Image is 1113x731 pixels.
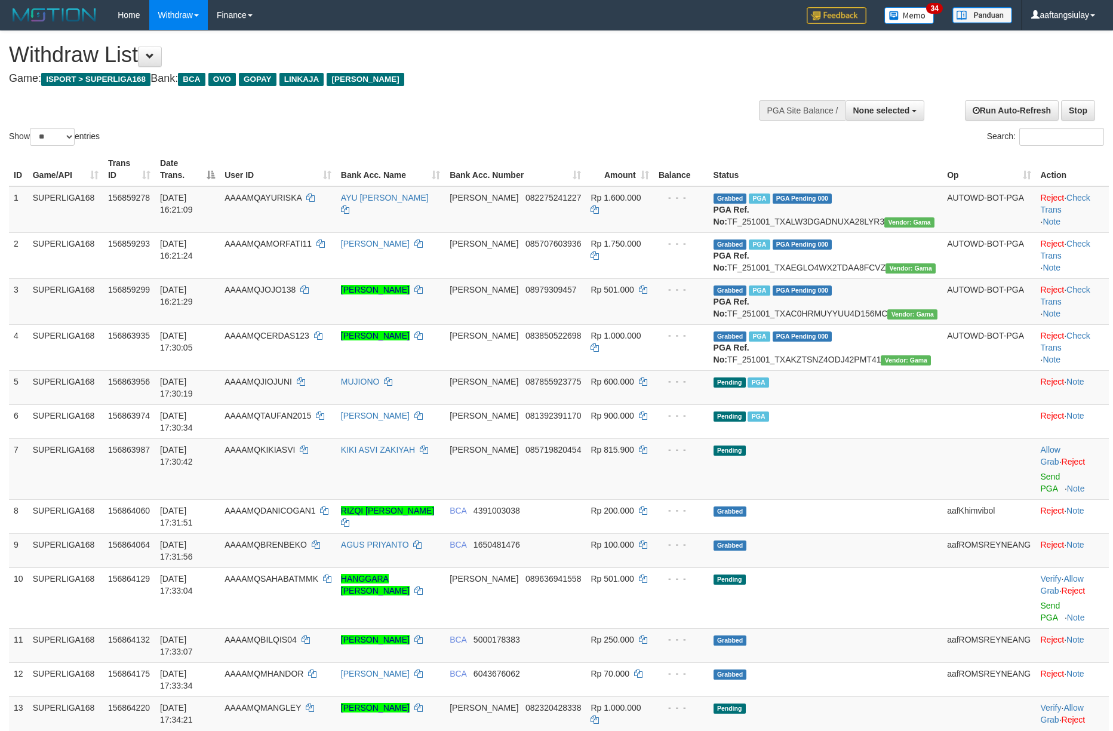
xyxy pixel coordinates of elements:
td: 9 [9,533,28,567]
span: Grabbed [714,239,747,250]
th: Bank Acc. Name: activate to sort column ascending [336,152,445,186]
td: · · [1036,324,1109,370]
span: 156863974 [108,411,150,420]
a: Note [1067,484,1085,493]
a: [PERSON_NAME] [341,635,410,644]
img: Feedback.jpg [807,7,866,24]
span: BCA [450,669,466,678]
a: Note [1066,635,1084,644]
a: Reject [1041,669,1065,678]
span: [DATE] 17:30:19 [160,377,193,398]
a: Reject [1041,331,1065,340]
a: [PERSON_NAME] [341,239,410,248]
span: Rp 1.000.000 [591,331,641,340]
div: - - - [659,376,704,388]
td: SUPERLIGA168 [28,438,103,499]
span: [DATE] 17:34:21 [160,703,193,724]
td: SUPERLIGA168 [28,232,103,278]
span: 156863935 [108,331,150,340]
a: Send PGA [1041,601,1060,622]
div: - - - [659,444,704,456]
span: [PERSON_NAME] [450,285,518,294]
span: PGA Pending [773,239,832,250]
span: Rp 70.000 [591,669,629,678]
span: [PERSON_NAME] [450,377,518,386]
span: AAAAMQSAHABATMMK [225,574,318,583]
span: [DATE] 16:21:09 [160,193,193,214]
td: SUPERLIGA168 [28,324,103,370]
span: Rp 1.750.000 [591,239,641,248]
td: SUPERLIGA168 [28,567,103,628]
td: AUTOWD-BOT-PGA [942,232,1035,278]
th: Amount: activate to sort column ascending [586,152,653,186]
td: · · [1036,186,1109,233]
a: AGUS PRIYANTO [341,540,409,549]
span: Copy 082275241227 to clipboard [525,193,581,202]
td: 3 [9,278,28,324]
a: [PERSON_NAME] [341,331,410,340]
a: Run Auto-Refresh [965,100,1059,121]
div: - - - [659,668,704,680]
span: [PERSON_NAME] [450,574,518,583]
td: SUPERLIGA168 [28,278,103,324]
span: AAAAMQJOJO138 [225,285,296,294]
span: Rp 600.000 [591,377,634,386]
span: Copy 085719820454 to clipboard [525,445,581,454]
td: 6 [9,404,28,438]
span: [PERSON_NAME] [450,239,518,248]
th: User ID: activate to sort column ascending [220,152,336,186]
b: PGA Ref. No: [714,251,749,272]
span: [DATE] 17:33:04 [160,574,193,595]
td: · · [1036,232,1109,278]
span: BCA [450,540,466,549]
td: TF_251001_TXAKZTSNZ4ODJ42PMT41 [709,324,943,370]
span: Copy 1650481476 to clipboard [474,540,520,549]
td: 1 [9,186,28,233]
button: None selected [845,100,925,121]
b: PGA Ref. No: [714,297,749,318]
span: ISPORT > SUPERLIGA168 [41,73,150,86]
span: PGA Pending [773,285,832,296]
td: 11 [9,628,28,662]
td: · [1036,628,1109,662]
span: Vendor URL: https://trx31.1velocity.biz [887,309,937,320]
span: 156863956 [108,377,150,386]
a: Note [1066,506,1084,515]
td: · · [1036,278,1109,324]
span: AAAAMQJIOJUNI [225,377,292,386]
span: [PERSON_NAME] [450,411,518,420]
td: SUPERLIGA168 [28,404,103,438]
span: [DATE] 17:30:05 [160,331,193,352]
span: BCA [450,635,466,644]
a: KIKI ASVI ZAKIYAH [341,445,415,454]
span: BCA [450,506,466,515]
a: Allow Grab [1041,703,1084,724]
span: AAAAMQDANICOGAN1 [225,506,315,515]
a: [PERSON_NAME] [341,285,410,294]
a: Note [1043,309,1060,318]
span: AAAAMQTAUFAN2015 [225,411,311,420]
td: AUTOWD-BOT-PGA [942,324,1035,370]
span: Rp 250.000 [591,635,634,644]
span: 34 [926,3,942,14]
a: Note [1067,613,1085,622]
th: ID [9,152,28,186]
span: 156859293 [108,239,150,248]
span: [DATE] 17:30:42 [160,445,193,466]
span: GOPAY [239,73,276,86]
label: Search: [987,128,1104,146]
td: TF_251001_TXAC0HRMUYYUU4D156MC [709,278,943,324]
span: [DATE] 17:33:07 [160,635,193,656]
td: · [1036,662,1109,696]
span: Marked by aafheankoy [749,331,770,342]
td: AUTOWD-BOT-PGA [942,278,1035,324]
span: Grabbed [714,193,747,204]
th: Action [1036,152,1109,186]
td: TF_251001_TXAEGLO4WX2TDAA8FCVZ [709,232,943,278]
span: Vendor URL: https://trx31.1velocity.biz [884,217,934,228]
td: aafROMSREYNEANG [942,628,1035,662]
span: Copy 081392391170 to clipboard [525,411,581,420]
div: - - - [659,505,704,517]
span: [PERSON_NAME] [450,445,518,454]
div: - - - [659,634,704,646]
